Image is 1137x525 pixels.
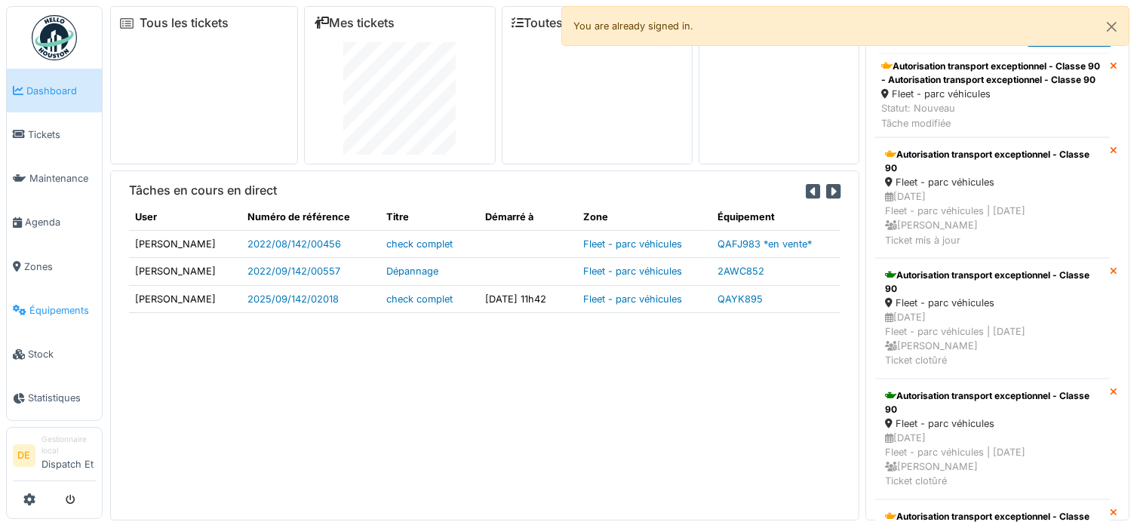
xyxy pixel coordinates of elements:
[885,269,1100,296] div: Autorisation transport exceptionnel - Classe 90
[881,101,1104,130] div: Statut: Nouveau Tâche modifiée
[7,112,102,156] a: Tickets
[479,285,578,312] td: [DATE] 11h42
[7,376,102,420] a: Statistiques
[140,16,229,30] a: Tous les tickets
[26,84,96,98] span: Dashboard
[875,137,1110,258] a: Autorisation transport exceptionnel - Classe 90 Fleet - parc véhicules [DATE]Fleet - parc véhicul...
[135,211,157,223] span: translation missing: fr.shared.user
[129,258,241,285] td: [PERSON_NAME]
[386,293,453,305] a: check complet
[28,347,96,361] span: Stock
[7,288,102,332] a: Équipements
[32,15,77,60] img: Badge_color-CXgf-gQk.svg
[875,53,1110,137] a: Autorisation transport exceptionnel - Classe 90 - Autorisation transport exceptionnel - Classe 90...
[13,444,35,467] li: DE
[881,87,1104,101] div: Fleet - parc véhicules
[583,238,682,250] a: Fleet - parc véhicules
[885,431,1100,489] div: [DATE] Fleet - parc véhicules | [DATE] [PERSON_NAME] Ticket clotûré
[24,259,96,274] span: Zones
[875,258,1110,379] a: Autorisation transport exceptionnel - Classe 90 Fleet - parc véhicules [DATE]Fleet - parc véhicul...
[885,175,1100,189] div: Fleet - parc véhicules
[28,391,96,405] span: Statistiques
[479,204,578,231] th: Démarré à
[29,171,96,186] span: Maintenance
[885,389,1100,416] div: Autorisation transport exceptionnel - Classe 90
[718,238,812,250] a: QAFJ983 *en vente*
[711,204,840,231] th: Équipement
[583,293,682,305] a: Fleet - parc véhicules
[129,285,241,312] td: [PERSON_NAME]
[386,238,453,250] a: check complet
[718,266,764,277] a: 2AWC852
[512,16,624,30] a: Toutes les tâches
[241,204,380,231] th: Numéro de référence
[885,296,1100,310] div: Fleet - parc véhicules
[247,266,340,277] a: 2022/09/142/00557
[7,157,102,201] a: Maintenance
[129,231,241,258] td: [PERSON_NAME]
[7,244,102,288] a: Zones
[885,148,1100,175] div: Autorisation transport exceptionnel - Classe 90
[129,183,277,198] h6: Tâches en cours en direct
[561,6,1130,46] div: You are already signed in.
[885,189,1100,247] div: [DATE] Fleet - parc véhicules | [DATE] [PERSON_NAME] Ticket mis à jour
[583,266,682,277] a: Fleet - parc véhicules
[7,69,102,112] a: Dashboard
[881,60,1104,87] div: Autorisation transport exceptionnel - Classe 90 - Autorisation transport exceptionnel - Classe 90
[885,310,1100,368] div: [DATE] Fleet - parc véhicules | [DATE] [PERSON_NAME] Ticket clotûré
[247,238,341,250] a: 2022/08/142/00456
[25,215,96,229] span: Agenda
[314,16,395,30] a: Mes tickets
[7,333,102,376] a: Stock
[247,293,339,305] a: 2025/09/142/02018
[718,293,763,305] a: QAYK895
[885,416,1100,431] div: Fleet - parc véhicules
[41,434,96,477] li: Dispatch Et
[13,434,96,481] a: DE Gestionnaire localDispatch Et
[577,204,711,231] th: Zone
[41,434,96,457] div: Gestionnaire local
[1095,7,1129,47] button: Close
[7,201,102,244] a: Agenda
[29,303,96,318] span: Équipements
[28,127,96,142] span: Tickets
[875,379,1110,499] a: Autorisation transport exceptionnel - Classe 90 Fleet - parc véhicules [DATE]Fleet - parc véhicul...
[380,204,479,231] th: Titre
[386,266,438,277] a: Dépannage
